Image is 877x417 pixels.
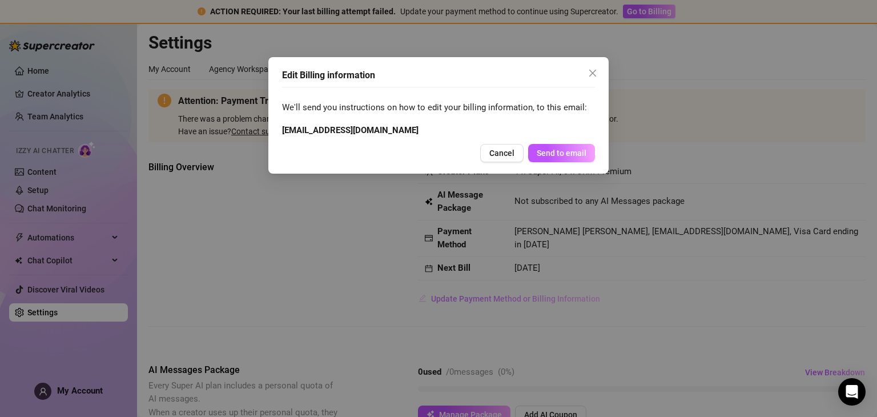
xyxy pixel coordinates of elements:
span: Send to email [537,149,586,158]
button: Send to email [528,144,595,162]
button: Close [584,64,602,82]
span: Close [584,69,602,78]
span: We'll send you instructions on how to edit your billing information, to this email: [282,101,595,115]
button: Cancel [480,144,524,162]
span: close [588,69,597,78]
div: Open Intercom Messenger [838,378,866,406]
strong: [EMAIL_ADDRESS][DOMAIN_NAME] [282,125,419,135]
span: Cancel [489,149,514,158]
div: Edit Billing information [282,69,595,82]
